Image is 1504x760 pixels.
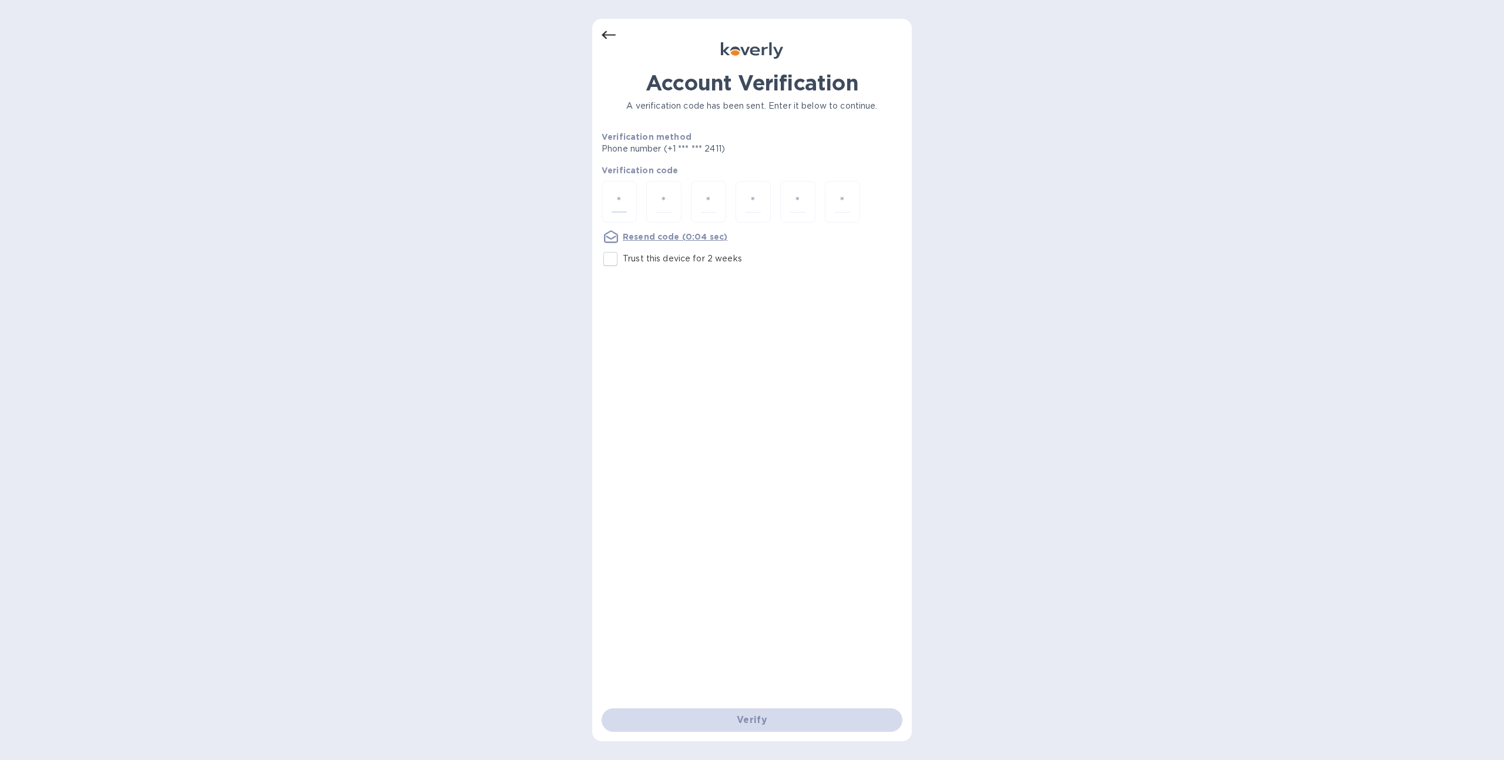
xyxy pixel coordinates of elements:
p: A verification code has been sent. Enter it below to continue. [602,100,902,112]
p: Verification code [602,164,902,176]
h1: Account Verification [602,70,902,95]
p: Trust this device for 2 weeks [623,253,742,265]
u: Resend code (0:04 sec) [623,232,727,241]
p: Phone number (+1 *** *** 2411) [602,143,815,155]
b: Verification method [602,132,691,142]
